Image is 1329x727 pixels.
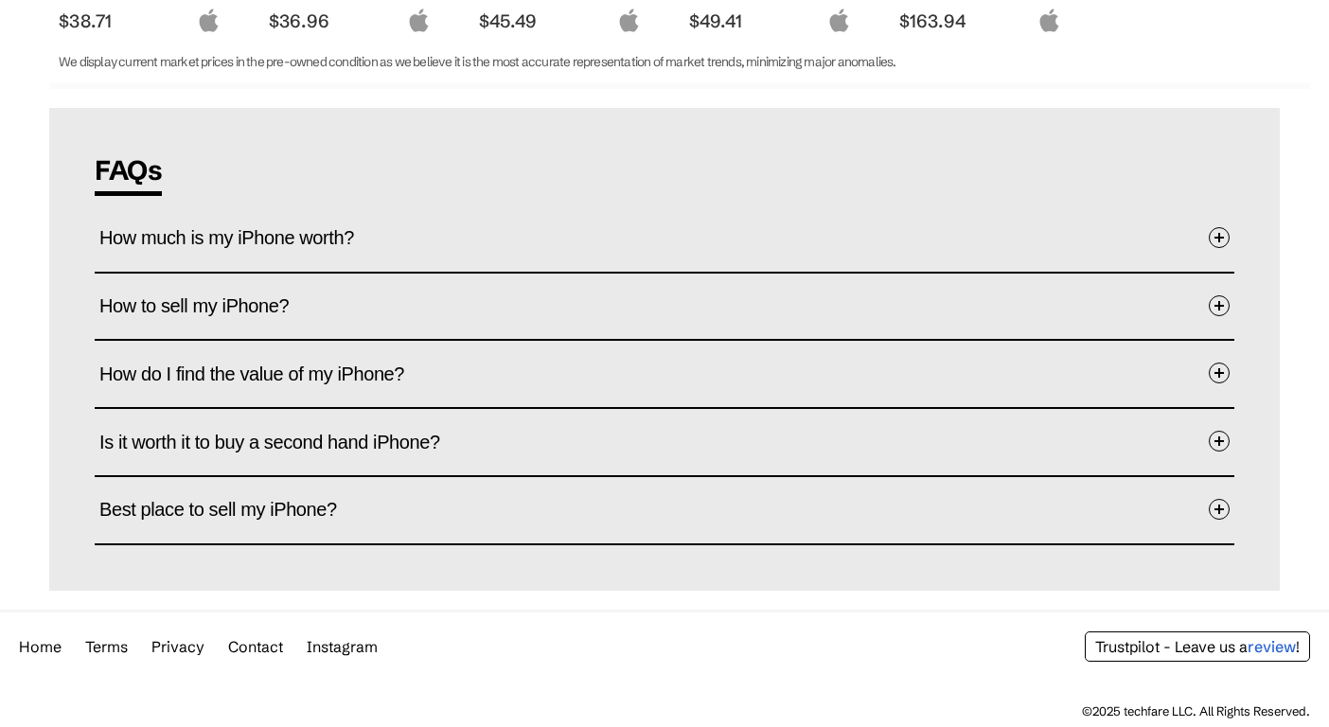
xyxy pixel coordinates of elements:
[269,9,431,32] span: $36.96
[99,480,365,539] span: Best place to sell my iPhone?
[19,637,62,656] a: Home
[85,637,128,656] a: Terms
[99,346,1230,402] button: How do I find the value of my iPhone?
[307,637,378,656] a: Instagram
[1248,637,1296,656] span: review
[1037,9,1061,32] img: apple-logo
[99,482,1230,539] button: Best place to sell my iPhone?
[99,208,382,267] span: How much is my iPhone worth?
[99,413,469,471] span: Is it worth it to buy a second hand iPhone?
[1082,703,1310,718] div: ©2025 techfare LLC. All Rights Reserved.
[95,153,162,196] span: FAQs
[99,278,1230,335] button: How to sell my iPhone?
[228,637,283,656] a: Contact
[197,9,221,32] img: apple-logo
[99,345,433,403] span: How do I find the value of my iPhone?
[617,9,641,32] img: apple-logo
[899,9,1061,32] span: $163.94
[99,276,317,335] span: How to sell my iPhone?
[151,637,204,656] a: Privacy
[689,9,851,32] span: $49.41
[59,9,221,32] span: $38.71
[59,51,1240,74] p: We display current market prices in the pre-owned condition as we believe it is the most accurate...
[1095,637,1300,656] a: Trustpilot - Leave us areview!
[99,414,1230,470] button: Is it worth it to buy a second hand iPhone?
[827,9,851,32] img: apple-logo
[99,210,1230,267] button: How much is my iPhone worth?
[479,9,641,32] span: $45.49
[407,9,431,32] img: apple-logo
